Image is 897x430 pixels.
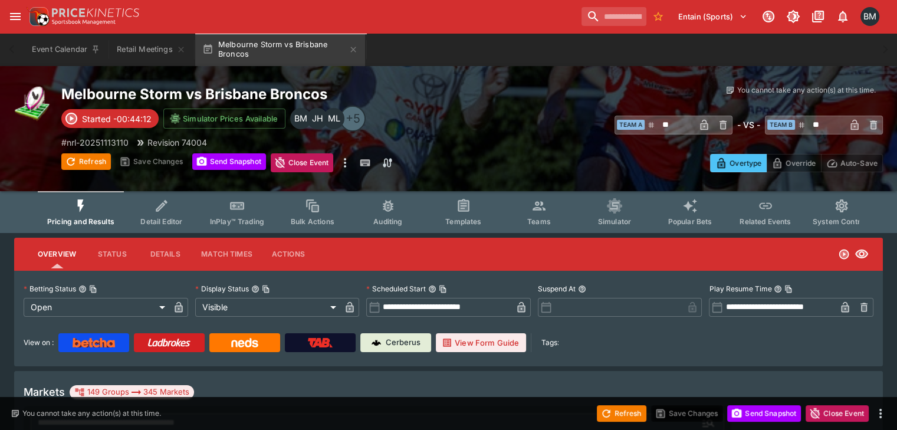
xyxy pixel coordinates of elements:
p: Cerberus [386,337,420,349]
button: Connected to PK [758,6,779,27]
div: Byron Monk [860,7,879,26]
span: Bulk Actions [291,217,334,226]
span: Auditing [373,217,402,226]
div: Byron Monk [290,108,311,129]
button: Display StatusCopy To Clipboard [251,285,259,293]
img: Sportsbook Management [52,19,116,25]
img: rugby_league.png [14,85,52,123]
p: You cannot take any action(s) at this time. [22,408,161,419]
h5: Markets [24,385,65,399]
img: PriceKinetics [52,8,139,17]
svg: Visible [855,247,869,261]
h6: - VS - [737,119,760,131]
span: Popular Bets [668,217,712,226]
a: Cerberus [360,333,431,352]
button: Overtype [710,154,767,172]
div: Jiahao Hao [307,108,328,129]
button: Match Times [192,240,262,268]
button: Override [766,154,821,172]
button: Status [86,240,139,268]
button: open drawer [5,6,26,27]
div: 149 Groups 345 Markets [74,385,189,399]
button: more [873,406,888,421]
div: Visible [195,298,341,317]
span: Pricing and Results [47,217,114,226]
img: PriceKinetics Logo [26,5,50,28]
button: Refresh [61,153,111,170]
span: Related Events [740,217,791,226]
button: Select Tenant [671,7,754,26]
img: TabNZ [308,338,333,347]
p: You cannot take any action(s) at this time. [737,85,876,96]
button: No Bookmarks [649,7,668,26]
button: View Form Guide [436,333,526,352]
button: Close Event [271,153,334,172]
button: Copy To Clipboard [262,285,270,293]
input: search [581,7,646,26]
p: Auto-Save [840,157,878,169]
button: Play Resume TimeCopy To Clipboard [774,285,782,293]
p: Overtype [730,157,761,169]
p: Revision 74004 [147,136,207,149]
span: System Controls [813,217,870,226]
p: Scheduled Start [366,284,426,294]
p: Suspend At [538,284,576,294]
svg: Open [838,248,850,260]
div: +5 [340,106,366,132]
button: Copy To Clipboard [89,285,97,293]
span: Simulator [598,217,631,226]
button: Overview [28,240,86,268]
p: Copy To Clipboard [61,136,129,149]
button: Documentation [807,6,829,27]
span: Templates [445,217,481,226]
p: Override [786,157,816,169]
button: Send Snapshot [192,153,266,170]
img: Betcha [73,338,115,347]
h2: Copy To Clipboard [61,85,541,103]
div: Event type filters [38,191,859,233]
label: Tags: [541,333,558,352]
span: InPlay™ Trading [210,217,264,226]
button: Send Snapshot [727,405,801,422]
div: Open [24,298,169,317]
span: Team A [617,120,645,130]
button: Simulator Prices Available [163,109,285,129]
button: Suspend At [578,285,586,293]
button: Byron Monk [857,4,883,29]
button: Actions [262,240,315,268]
button: Event Calendar [25,33,107,66]
button: more [338,153,352,172]
span: Teams [527,217,551,226]
p: Display Status [195,284,249,294]
button: Refresh [597,405,646,422]
img: Cerberus [372,338,381,347]
span: Detail Editor [140,217,182,226]
button: Scheduled StartCopy To Clipboard [428,285,436,293]
div: Micheal Lee [323,108,344,129]
button: Auto-Save [821,154,883,172]
button: Copy To Clipboard [784,285,793,293]
button: Melbourne Storm vs Brisbane Broncos [195,33,365,66]
button: Retail Meetings [110,33,192,66]
button: Toggle light/dark mode [783,6,804,27]
p: Started -00:44:12 [82,113,152,125]
img: Ladbrokes [147,338,190,347]
div: Start From [710,154,883,172]
button: Betting StatusCopy To Clipboard [78,285,87,293]
span: Team B [767,120,795,130]
img: Neds [231,338,258,347]
button: Close Event [806,405,869,422]
button: Copy To Clipboard [439,285,447,293]
button: Notifications [832,6,853,27]
button: Details [139,240,192,268]
p: Betting Status [24,284,76,294]
label: View on : [24,333,54,352]
p: Play Resume Time [709,284,771,294]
